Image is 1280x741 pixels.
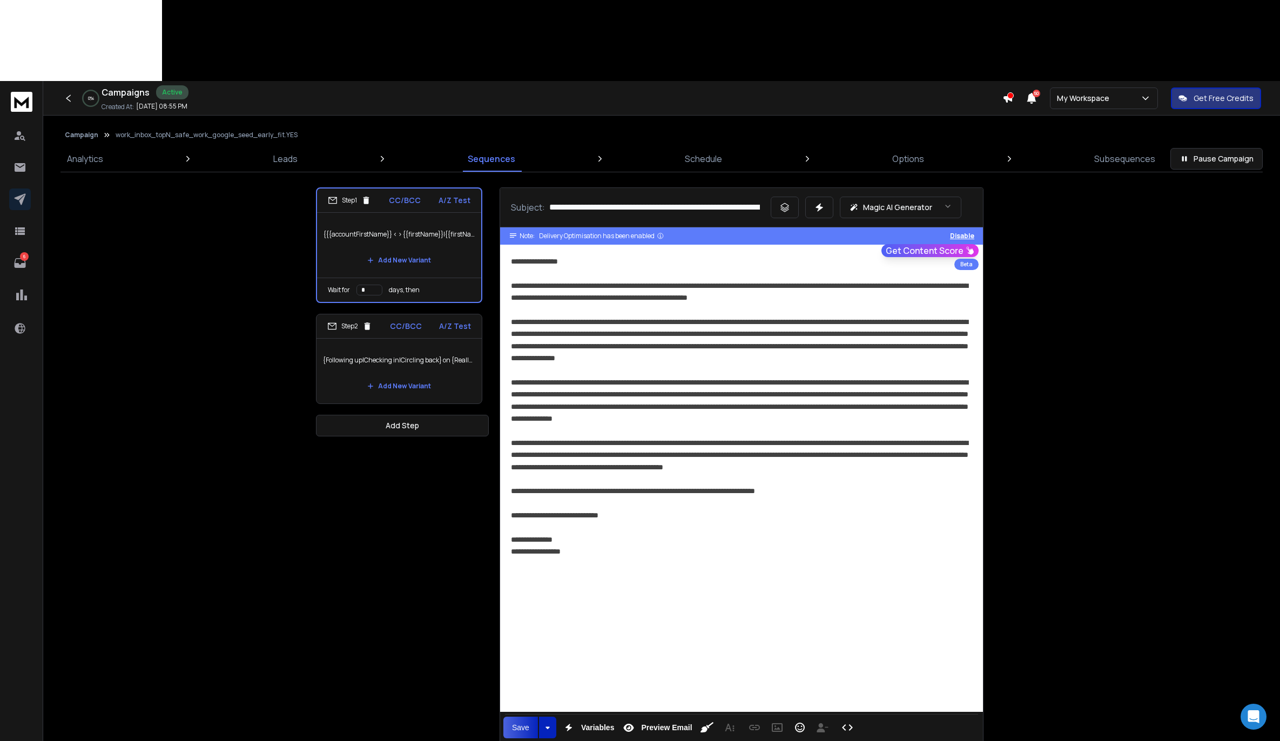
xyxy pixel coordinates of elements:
a: Subsequences [1088,146,1162,172]
span: 50 [1033,90,1040,97]
span: Preview Email [639,723,694,732]
span: Note: [520,232,535,240]
button: Magic AI Generator [840,197,961,218]
p: {Following up|Checking in|Circling back} on {Really Global|RG} [323,345,475,375]
button: Variables [558,717,617,738]
button: Insert Unsubscribe Link [812,717,833,738]
button: Insert Link (⌘K) [744,717,765,738]
a: Analytics [60,146,110,172]
p: Options [892,152,924,165]
p: 0 % [88,95,94,102]
a: 6 [9,252,31,274]
div: Beta [954,259,979,270]
p: Magic AI Generator [863,202,932,213]
button: Get Content Score [881,244,979,257]
p: CC/BCC [390,321,422,332]
p: Leads [273,152,298,165]
button: Emoticons [790,717,810,738]
a: Sequences [461,146,522,172]
div: Active [156,85,188,99]
p: Schedule [685,152,722,165]
p: Wait for [328,286,350,294]
p: Created At: [102,103,134,111]
div: Open Intercom Messenger [1241,704,1266,730]
p: work_inbox_topN_safe_work_google_seed_early_fit.YES [116,131,298,139]
button: Add Step [316,415,489,436]
div: Step 2 [327,321,372,331]
p: days, then [389,286,420,294]
button: Save [503,717,538,738]
p: 6 [20,252,29,261]
p: Sequences [468,152,515,165]
a: Options [886,146,931,172]
p: A/Z Test [439,195,470,206]
li: Step1CC/BCCA/Z Test{{{accountFirstName}} < > {{firstName}}|{{firstName}} < > {{accountFirstName}}... [316,187,482,303]
button: Disable [950,232,974,240]
p: Analytics [67,152,103,165]
button: Pause Campaign [1170,148,1263,170]
button: Add New Variant [359,250,440,271]
p: A/Z Test [439,321,471,332]
button: More Text [719,717,740,738]
button: Preview Email [618,717,694,738]
p: Get Free Credits [1194,93,1254,104]
span: Variables [579,723,617,732]
p: CC/BCC [389,195,421,206]
button: Clean HTML [697,717,717,738]
img: logo [11,92,32,112]
p: {{{accountFirstName}} < > {{firstName}}|{{firstName}} < > {{accountFirstName}}|Intro: {{accountFi... [324,219,475,250]
div: Delivery Optimisation has been enabled [539,232,664,240]
p: Subject: [511,201,545,214]
button: Add New Variant [359,375,440,397]
p: [DATE] 08:55 PM [136,102,187,111]
button: Campaign [65,131,98,139]
li: Step2CC/BCCA/Z Test{Following up|Checking in|Circling back} on {Really Global|RG}Add New Variant [316,314,482,404]
button: Code View [837,717,858,738]
button: Get Free Credits [1171,87,1261,109]
a: Leads [267,146,304,172]
p: My Workspace [1057,93,1114,104]
h1: Campaigns [102,86,150,99]
div: Step 1 [328,196,371,205]
a: Schedule [678,146,729,172]
p: Subsequences [1094,152,1155,165]
button: Insert Image (⌘P) [767,717,787,738]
